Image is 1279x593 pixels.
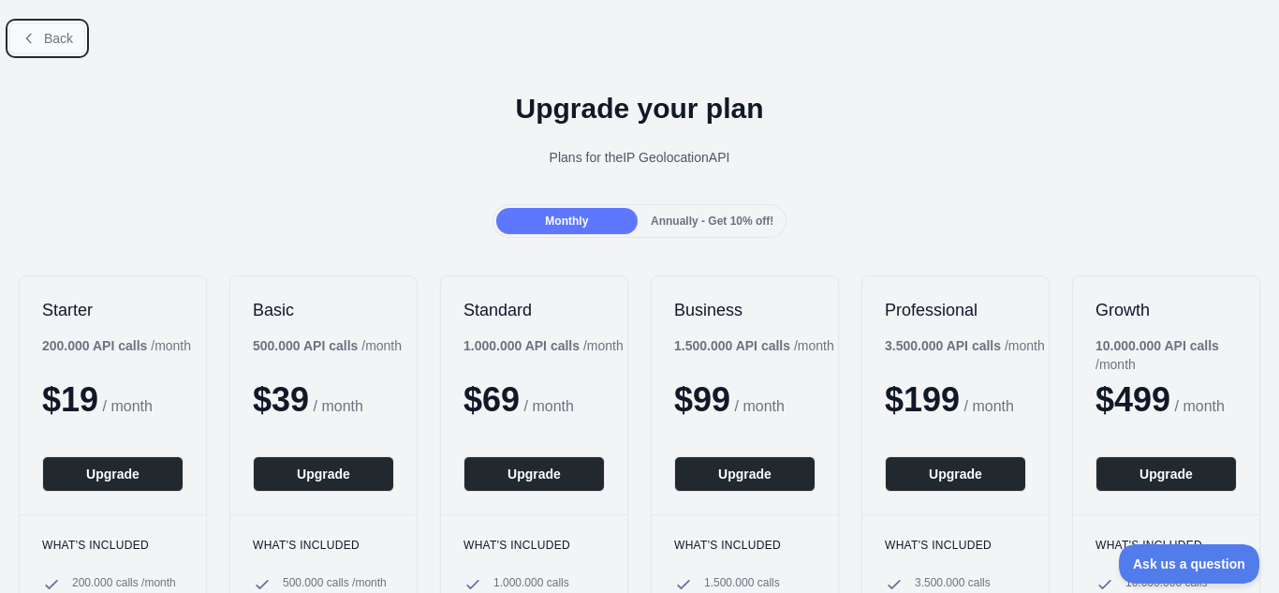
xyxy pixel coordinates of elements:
div: / month [1095,336,1259,374]
h2: Business [674,299,816,321]
b: 3.500.000 API calls [885,338,1001,353]
div: / month [463,336,624,355]
div: / month [885,336,1045,355]
b: 10.000.000 API calls [1095,338,1219,353]
h2: Professional [885,299,1026,321]
span: $ 199 [885,380,960,419]
b: 1.500.000 API calls [674,338,790,353]
h2: Standard [463,299,605,321]
span: $ 99 [674,380,730,419]
span: $ 499 [1095,380,1170,419]
div: / month [674,336,834,355]
iframe: Toggle Customer Support [1119,544,1260,584]
h2: Growth [1095,299,1237,321]
b: 1.000.000 API calls [463,338,580,353]
span: $ 69 [463,380,520,419]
